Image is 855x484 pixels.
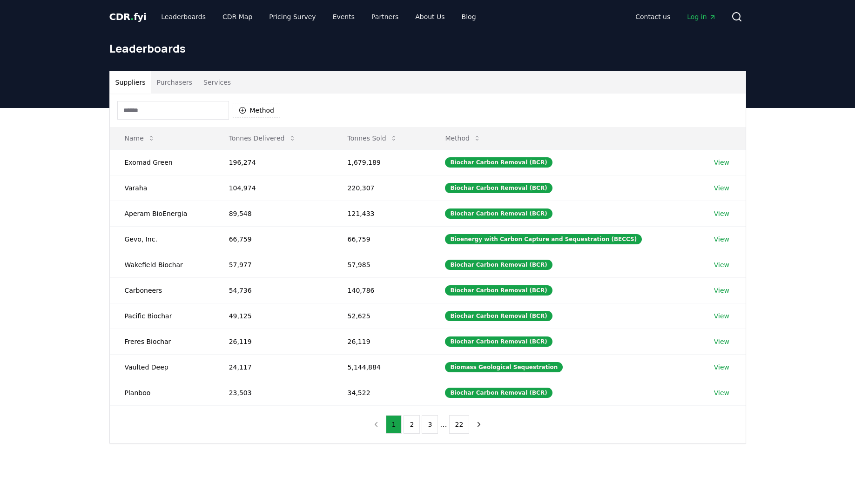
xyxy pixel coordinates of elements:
[110,201,214,226] td: Aperam BioEnergia
[214,277,333,303] td: 54,736
[687,12,716,21] span: Log in
[117,129,162,148] button: Name
[445,311,552,321] div: Biochar Carbon Removal (BCR)
[714,363,729,372] a: View
[445,336,552,347] div: Biochar Carbon Removal (BCR)
[151,71,198,94] button: Purchasers
[445,157,552,168] div: Biochar Carbon Removal (BCR)
[214,149,333,175] td: 196,274
[130,11,134,22] span: .
[109,11,147,22] span: CDR fyi
[333,175,431,201] td: 220,307
[222,129,303,148] button: Tonnes Delivered
[449,415,470,434] button: 22
[364,8,406,25] a: Partners
[445,183,552,193] div: Biochar Carbon Removal (BCR)
[214,380,333,405] td: 23,503
[325,8,362,25] a: Events
[109,10,147,23] a: CDR.fyi
[110,380,214,405] td: Planboo
[110,71,151,94] button: Suppliers
[215,8,260,25] a: CDR Map
[445,234,642,244] div: Bioenergy with Carbon Capture and Sequestration (BECCS)
[714,235,729,244] a: View
[404,415,420,434] button: 2
[445,285,552,296] div: Biochar Carbon Removal (BCR)
[110,149,214,175] td: Exomad Green
[333,252,431,277] td: 57,985
[680,8,723,25] a: Log in
[333,354,431,380] td: 5,144,884
[714,337,729,346] a: View
[714,388,729,397] a: View
[714,311,729,321] a: View
[154,8,213,25] a: Leaderboards
[454,8,484,25] a: Blog
[714,260,729,269] a: View
[198,71,236,94] button: Services
[110,354,214,380] td: Vaulted Deep
[333,277,431,303] td: 140,786
[714,158,729,167] a: View
[333,149,431,175] td: 1,679,189
[471,415,487,434] button: next page
[109,41,746,56] h1: Leaderboards
[233,103,281,118] button: Method
[422,415,438,434] button: 3
[445,208,552,219] div: Biochar Carbon Removal (BCR)
[440,419,447,430] li: ...
[262,8,323,25] a: Pricing Survey
[214,175,333,201] td: 104,974
[110,303,214,329] td: Pacific Biochar
[333,201,431,226] td: 121,433
[154,8,483,25] nav: Main
[408,8,452,25] a: About Us
[333,303,431,329] td: 52,625
[445,388,552,398] div: Biochar Carbon Removal (BCR)
[214,303,333,329] td: 49,125
[110,226,214,252] td: Gevo, Inc.
[340,129,405,148] button: Tonnes Sold
[386,415,402,434] button: 1
[628,8,723,25] nav: Main
[214,252,333,277] td: 57,977
[714,183,729,193] a: View
[110,277,214,303] td: Carboneers
[110,175,214,201] td: Varaha
[110,252,214,277] td: Wakefield Biochar
[333,329,431,354] td: 26,119
[333,380,431,405] td: 34,522
[714,286,729,295] a: View
[214,226,333,252] td: 66,759
[214,329,333,354] td: 26,119
[445,362,563,372] div: Biomass Geological Sequestration
[333,226,431,252] td: 66,759
[445,260,552,270] div: Biochar Carbon Removal (BCR)
[110,329,214,354] td: Freres Biochar
[438,129,488,148] button: Method
[714,209,729,218] a: View
[214,354,333,380] td: 24,117
[628,8,678,25] a: Contact us
[214,201,333,226] td: 89,548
